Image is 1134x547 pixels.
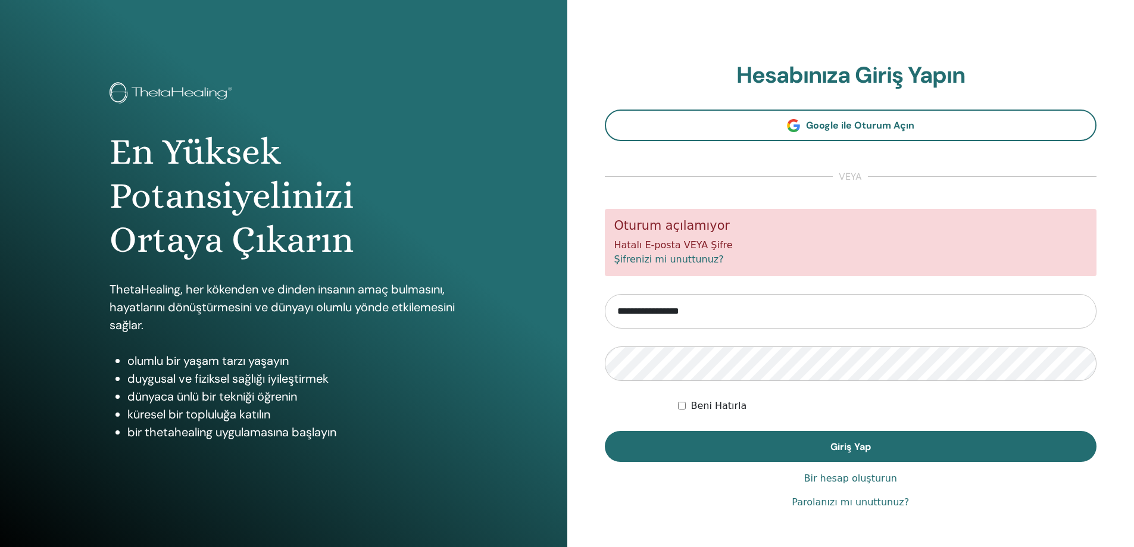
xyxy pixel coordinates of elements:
[110,282,455,333] font: ThetaHealing, her kökenden ve dinden insanın amaç bulmasını, hayatlarını dönüştürmesini ve dünyay...
[792,496,909,508] font: Parolanızı mı unuttunuz?
[127,353,289,368] font: olumlu bir yaşam tarzı yaşayın
[614,254,724,265] a: Şifrenizi mi unuttunuz?
[605,431,1097,462] button: Giriş Yap
[127,389,297,404] font: dünyaca ünlü bir tekniği öğrenin
[127,407,270,422] font: küresel bir topluluğa katılın
[830,440,871,453] font: Giriş Yap
[839,170,862,183] font: veya
[110,130,354,261] font: En Yüksek Potansiyelinizi Ortaya Çıkarın
[736,60,965,90] font: Hesabınıza Giriş Yapın
[806,119,914,132] font: Google ile Oturum Açın
[792,495,909,510] a: Parolanızı mı unuttunuz?
[804,473,897,484] font: Bir hesap oluşturun
[605,110,1097,141] a: Google ile Oturum Açın
[691,400,746,411] font: Beni Hatırla
[614,218,730,233] font: Oturum açılamıyor
[804,471,897,486] a: Bir hesap oluşturun
[127,424,336,440] font: bir thetahealing uygulamasına başlayın
[678,399,1096,413] div: Beni süresiz olarak veya manuel olarak çıkış yapana kadar kimlik doğrulamalı tut
[614,239,733,251] font: Hatalı E-posta VEYA Şifre
[127,371,329,386] font: duygusal ve fiziksel sağlığı iyileştirmek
